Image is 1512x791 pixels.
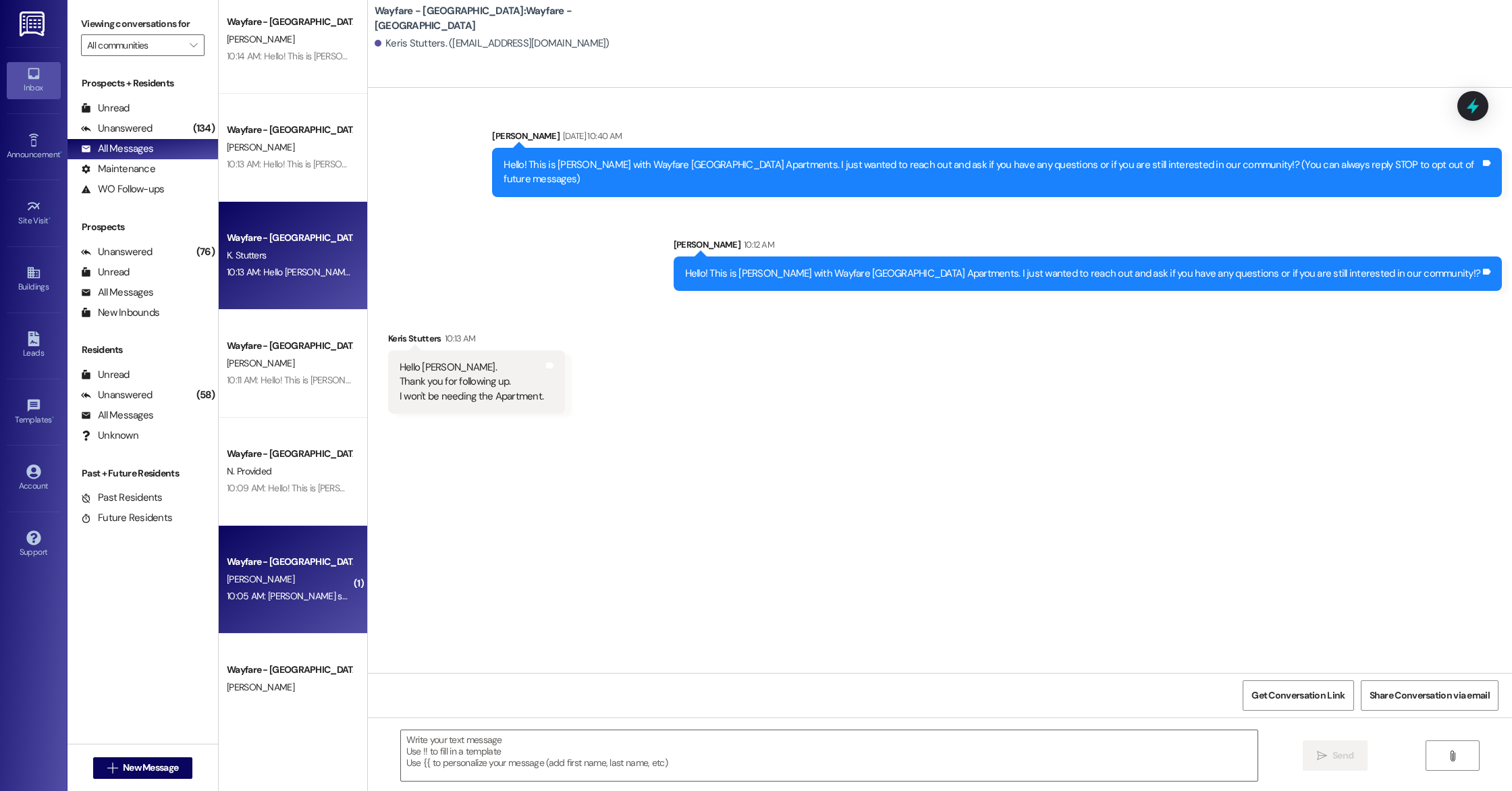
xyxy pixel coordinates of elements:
div: Past Residents [81,491,163,505]
span: [PERSON_NAME] [227,681,294,693]
div: Unread [81,265,130,279]
div: All Messages [81,285,153,300]
div: Unanswered [81,245,153,259]
span: • [52,413,54,422]
div: Unread [81,101,130,115]
div: [DATE] 10:40 AM [560,129,622,143]
div: (134) [190,118,218,139]
div: Wayfare - [GEOGRAPHIC_DATA] [227,123,352,137]
div: 10:05 AM: [PERSON_NAME] said he completed application and returned it to you. What else do you need? [227,590,643,602]
div: All Messages [81,142,153,156]
button: Share Conversation via email [1361,680,1498,711]
i:  [1447,751,1457,761]
div: Future Residents [81,511,172,525]
button: Get Conversation Link [1243,680,1353,711]
span: [PERSON_NAME] [227,141,294,153]
div: 10:13 AM [441,331,476,346]
i:  [1317,751,1327,761]
a: Support [7,526,61,563]
a: Buildings [7,261,61,298]
div: 10:12 AM [740,238,774,252]
div: All Messages [81,408,153,422]
a: Account [7,460,61,497]
span: Share Conversation via email [1370,688,1490,703]
div: 10:14 AM: Hello! This is [PERSON_NAME] with Wayfare [GEOGRAPHIC_DATA] Apartments. I just wanted t... [227,50,992,62]
a: Templates • [7,394,61,431]
div: Past + Future Residents [67,466,218,481]
div: Wayfare - [GEOGRAPHIC_DATA] [227,15,352,29]
div: Wayfare - [GEOGRAPHIC_DATA] [227,447,352,461]
a: Leads [7,327,61,364]
div: [PERSON_NAME] [492,129,1502,148]
div: Hello! This is [PERSON_NAME] with Wayfare [GEOGRAPHIC_DATA] Apartments. I just wanted to reach ou... [504,158,1480,187]
span: N. Provided [227,465,271,477]
span: New Message [123,761,178,775]
a: Site Visit • [7,195,61,231]
div: Unread [81,368,130,382]
div: Wayfare - [GEOGRAPHIC_DATA] [227,663,352,677]
div: Maintenance [81,162,155,176]
div: 10:13 AM: Hello! This is [PERSON_NAME] with Wayfare [GEOGRAPHIC_DATA] Apartments. I just wanted t... [227,158,992,170]
span: [PERSON_NAME] [227,33,294,45]
button: New Message [93,757,193,779]
b: Wayfare - [GEOGRAPHIC_DATA]: Wayfare - [GEOGRAPHIC_DATA] [375,4,645,33]
div: Hello [PERSON_NAME]. Thank you for following up. I won't be needing the Apartment. [400,360,543,404]
div: Unknown [81,429,138,443]
div: WO Follow-ups [81,182,164,196]
div: (76) [193,242,218,263]
span: • [60,148,62,157]
div: Keris Stutters [388,331,565,350]
div: 10:13 AM: Hello [PERSON_NAME]. Thank you for following up. I won't be needing the Apartment. [227,266,594,278]
span: • [49,214,51,223]
i:  [107,763,117,773]
span: [PERSON_NAME] [227,573,294,585]
div: Wayfare - [GEOGRAPHIC_DATA] [227,339,352,353]
div: Prospects [67,220,218,234]
div: [PERSON_NAME] [674,238,1503,256]
i:  [190,40,197,51]
button: Send [1303,740,1368,771]
div: Wayfare - [GEOGRAPHIC_DATA] [227,555,352,569]
span: Get Conversation Link [1251,688,1345,703]
div: Unanswered [81,388,153,402]
div: Keris Stutters. ([EMAIL_ADDRESS][DOMAIN_NAME]) [375,36,610,51]
label: Viewing conversations for [81,13,205,34]
div: 10:11 AM: Hello! This is [PERSON_NAME] with Wayfare [GEOGRAPHIC_DATA] Apartments. I just wanted t... [227,374,997,386]
div: 10:09 AM: Hello! This is [PERSON_NAME] with Wayfare [GEOGRAPHIC_DATA] Apartments. I just wanted t... [227,482,996,494]
input: All communities [87,34,183,56]
div: Hello! This is [PERSON_NAME] with Wayfare [GEOGRAPHIC_DATA] Apartments. I just wanted to reach ou... [685,267,1481,281]
div: Unanswered [81,121,153,136]
div: Prospects + Residents [67,76,218,90]
a: Inbox [7,62,61,99]
div: (58) [193,385,218,406]
img: ResiDesk Logo [20,11,47,36]
div: New Inbounds [81,306,159,320]
span: Send [1332,748,1353,763]
div: Residents [67,343,218,357]
span: [PERSON_NAME] [227,357,294,369]
div: Wayfare - [GEOGRAPHIC_DATA] [227,231,352,245]
span: K. Stutters [227,249,266,261]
